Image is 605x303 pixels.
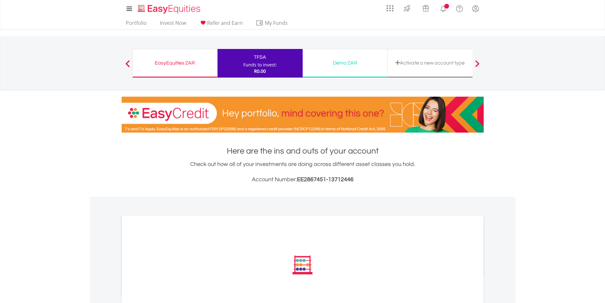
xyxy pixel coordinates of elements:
img: vouchers-v2.svg [420,3,431,13]
img: grid-menu-icon.svg [387,5,393,12]
span: R0.00 [254,68,266,74]
a: Refer and Earn [197,20,245,30]
img: thrive-v2.svg [402,3,412,13]
div: Activate a new account type [392,59,469,67]
h3: Account Number: [122,175,484,184]
a: FAQ's and Support [451,2,467,14]
span: EE2867451-13712446 [297,176,353,182]
div: Demo ZAR [306,59,384,67]
a: Portfolio [123,20,149,30]
span: My Funds [256,19,297,27]
a: Notifications [435,2,451,14]
img: EasyCredit Promotion Banner [122,97,484,133]
a: My Profile [467,2,484,16]
a: Vouchers [416,2,435,13]
div: TFSA [221,53,299,62]
span: Refer and Earn [207,19,243,26]
a: Invest Now [157,20,189,30]
a: AppsGrid [382,2,398,12]
h1: Here are the ins and outs of your account [122,145,484,157]
div: EasyEquities ZAR [137,59,213,67]
div: Funds to invest: [243,62,277,68]
img: EasyEquities_Logo.png [137,4,203,14]
a: Home page [135,2,203,14]
div: Check out how all of your investments are doing across different asset classes you hold. [122,160,484,184]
